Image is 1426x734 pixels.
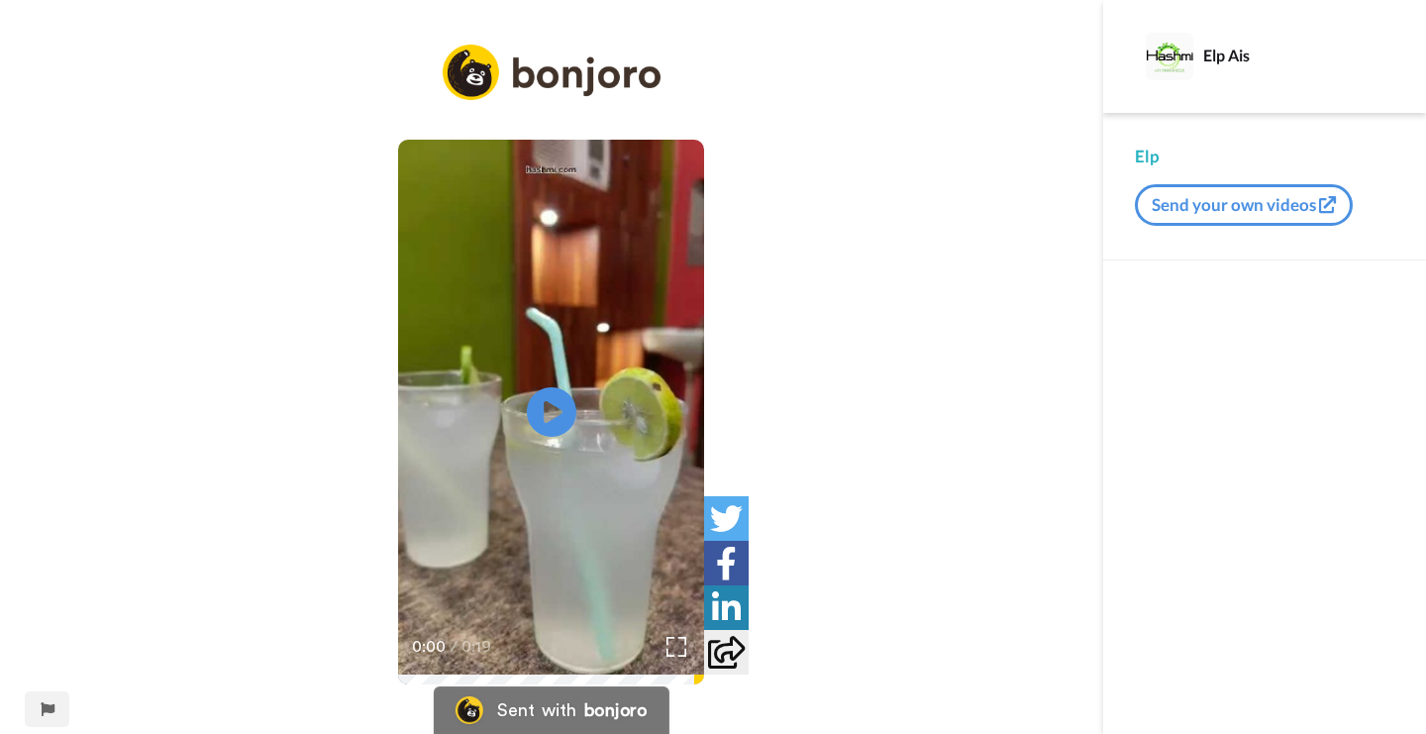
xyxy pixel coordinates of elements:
div: bonjoro [584,701,648,719]
a: Bonjoro LogoSent withbonjoro [434,686,669,734]
img: Bonjoro Logo [456,696,483,724]
div: Elp Ais [1203,46,1393,64]
span: 0:19 [461,635,496,659]
span: 0:00 [412,635,447,659]
img: logo_full.png [443,45,661,101]
div: Sent with [497,701,576,719]
img: Profile Image [1146,33,1193,80]
img: Full screen [666,637,686,657]
span: / [451,635,458,659]
button: Send your own videos [1135,184,1353,226]
div: Elp [1135,145,1394,168]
